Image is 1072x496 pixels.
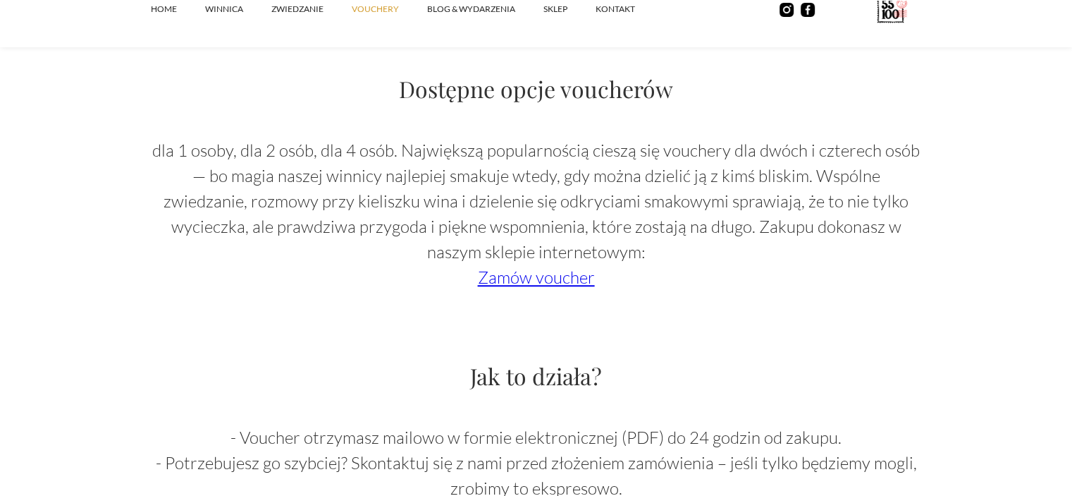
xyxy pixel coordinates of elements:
[478,267,595,288] a: Zamów voucher
[152,138,921,290] p: dla 1 osoby, dla 2 osób, dla 4 osób. Największą popularnością cieszą się vouchery dla dwóch i czt...
[152,361,921,391] h3: Jak to działa?
[152,73,921,104] h3: Dostępne opcje voucherów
